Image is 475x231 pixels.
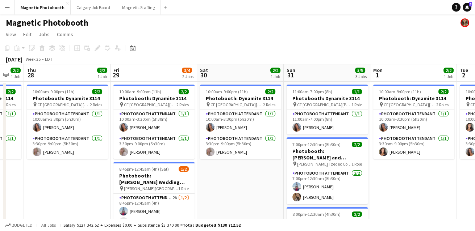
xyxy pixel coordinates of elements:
span: Budgeted [12,223,33,228]
div: [DATE] [6,56,22,63]
a: View [3,30,19,39]
span: Edit [23,31,32,38]
button: Calgary Job Board [71,0,116,14]
app-user-avatar: Bianca Fantauzzi [461,18,469,27]
span: Week 35 [24,56,42,62]
span: Total Budgeted $130 712.52 [183,222,241,228]
h1: Magnetic Photobooth [6,17,88,28]
button: Magnetic Staffing [116,0,161,14]
span: Comms [57,31,73,38]
button: Magnetic Photobooth [15,0,71,14]
span: Jobs [39,31,50,38]
a: 5 [463,3,471,12]
div: Salary $127 342.52 + Expenses $0.00 + Subsistence $3 370.00 = [63,222,241,228]
span: All jobs [40,222,57,228]
button: Budgeted [4,221,34,229]
span: 5 [469,2,472,7]
a: Comms [54,30,76,39]
a: Jobs [36,30,53,39]
span: View [6,31,16,38]
div: EDT [45,56,53,62]
a: Edit [20,30,34,39]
